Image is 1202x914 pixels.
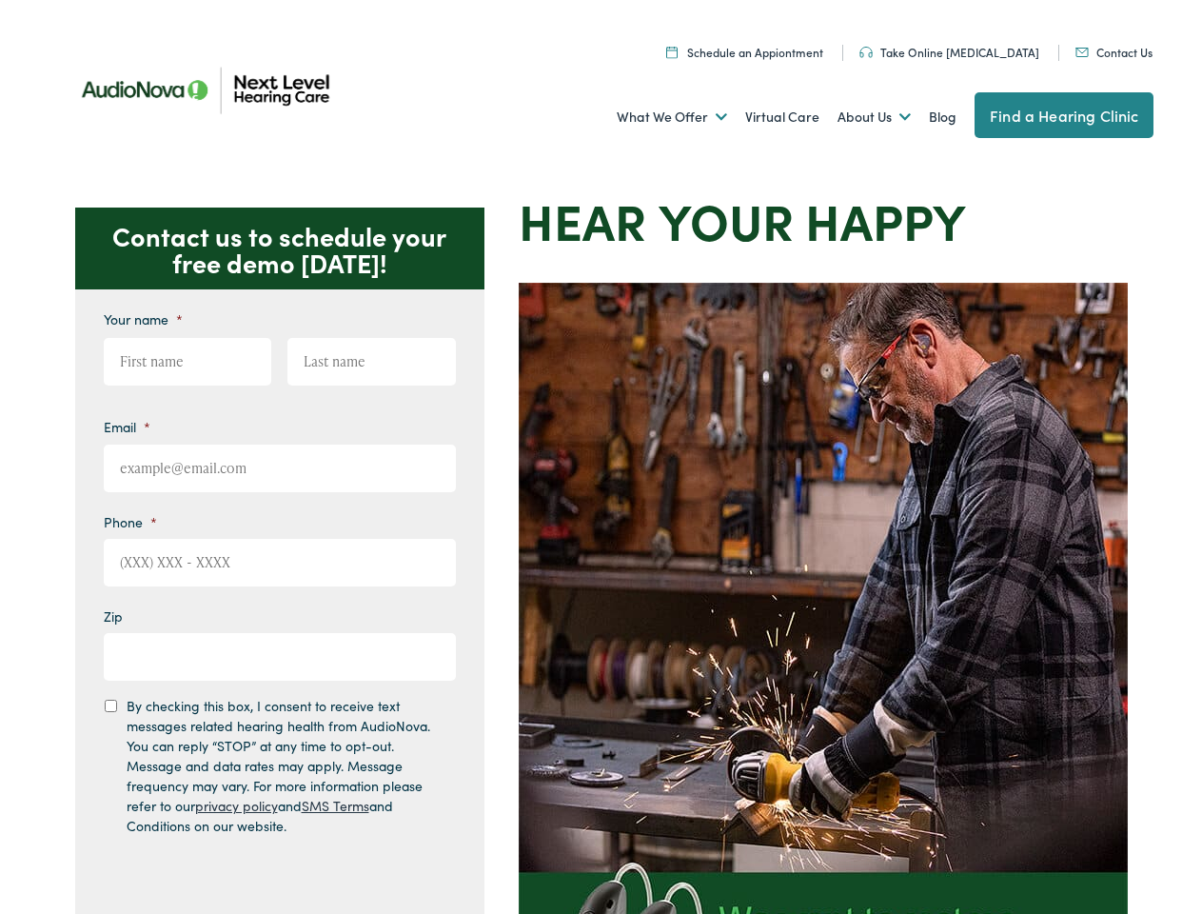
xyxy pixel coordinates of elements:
label: By checking this box, I consent to receive text messages related hearing health from AudioNova. Y... [127,696,439,836]
a: Find a Hearing Clinic [975,92,1153,138]
input: (XXX) XXX - XXXX [104,539,456,586]
img: Calendar icon representing the ability to schedule a hearing test or hearing aid appointment at N... [666,46,678,58]
input: Last name [287,338,456,386]
p: Contact us to schedule your free demo [DATE]! [75,208,484,289]
strong: your Happy [659,185,966,254]
label: Email [104,418,150,435]
a: Contact Us [1075,44,1153,60]
a: Schedule an Appiontment [666,44,823,60]
img: An icon representing mail communication is presented in a unique teal color. [1075,48,1089,57]
a: Blog [929,82,956,152]
label: Phone [104,513,157,530]
input: First name [104,338,272,386]
a: What We Offer [617,82,727,152]
a: About Us [837,82,911,152]
a: Virtual Care [745,82,819,152]
label: Your name [104,310,183,328]
a: Take Online [MEDICAL_DATA] [859,44,1039,60]
input: example@email.com [104,445,456,492]
strong: Hear [519,185,646,254]
img: An icon symbolizing headphones, colored in teal, suggests audio-related services or features. [859,47,873,58]
a: privacy policy [195,796,278,815]
a: SMS Terms [302,796,369,815]
label: Zip [104,607,123,625]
